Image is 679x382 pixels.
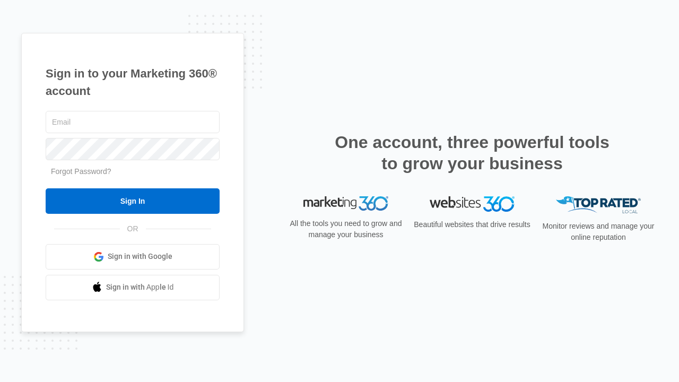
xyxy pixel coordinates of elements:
[303,196,388,211] img: Marketing 360
[108,251,172,262] span: Sign in with Google
[430,196,515,212] img: Websites 360
[539,221,658,243] p: Monitor reviews and manage your online reputation
[286,218,405,240] p: All the tools you need to grow and manage your business
[46,275,220,300] a: Sign in with Apple Id
[332,132,613,174] h2: One account, three powerful tools to grow your business
[413,219,532,230] p: Beautiful websites that drive results
[46,244,220,270] a: Sign in with Google
[51,167,111,176] a: Forgot Password?
[556,196,641,214] img: Top Rated Local
[106,282,174,293] span: Sign in with Apple Id
[46,188,220,214] input: Sign In
[46,65,220,100] h1: Sign in to your Marketing 360® account
[46,111,220,133] input: Email
[120,223,146,235] span: OR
